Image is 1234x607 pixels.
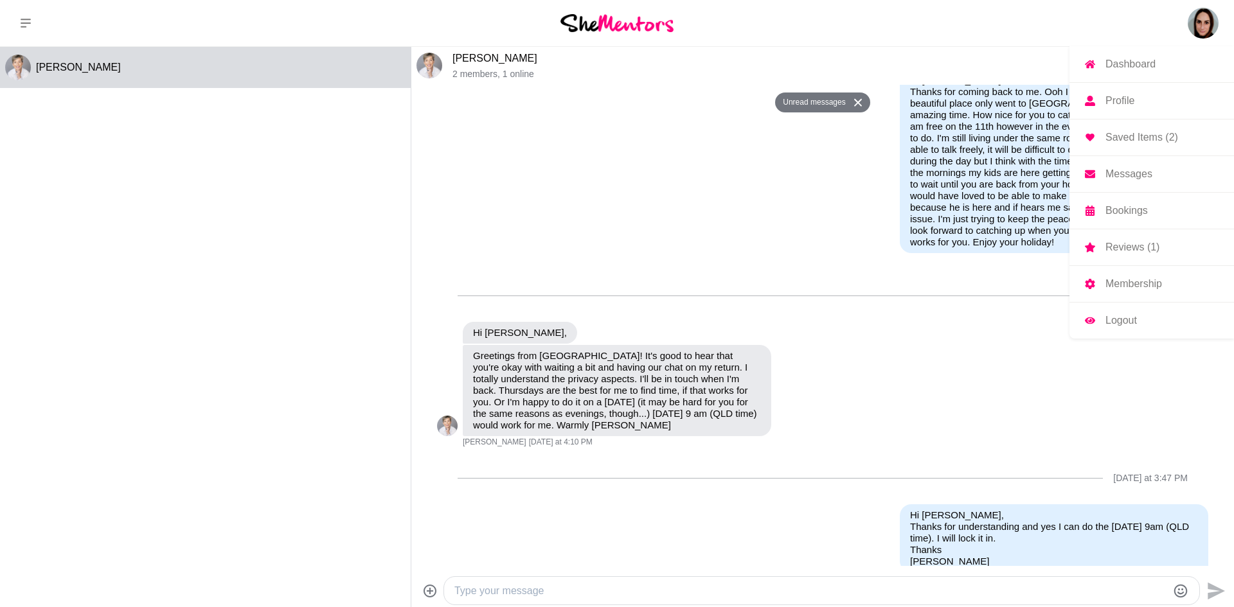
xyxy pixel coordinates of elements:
[1105,59,1156,69] p: Dashboard
[437,416,458,436] div: Anita Balogh
[463,437,526,448] span: [PERSON_NAME]
[1105,96,1134,106] p: Profile
[437,416,458,436] img: A
[1105,242,1159,252] p: Reviews (1)
[560,14,674,31] img: She Mentors Logo
[5,55,31,80] div: Anita Balogh
[473,327,567,339] p: Hi [PERSON_NAME],
[529,437,593,448] time: 2025-08-30T04:10:31.143Z
[454,583,1167,599] textarea: Type your message
[1188,8,1219,39] a: Natalie WalshDashboardProfileSaved Items (2)MessagesBookingsReviews (1)MembershipLogout
[1069,229,1234,265] a: Reviews (1)
[1200,576,1229,605] button: Send
[1105,169,1152,179] p: Messages
[5,55,31,80] img: A
[1105,279,1162,289] p: Membership
[416,53,442,78] img: A
[1069,119,1234,155] a: Saved Items (2)
[775,92,849,113] button: Unread messages
[452,69,1203,80] p: 2 members , 1 online
[1188,8,1219,39] img: Natalie Walsh
[1113,473,1188,484] div: [DATE] at 3:47 PM
[1069,46,1234,82] a: Dashboard
[1069,83,1234,119] a: Profile
[910,509,1198,567] p: Hi [PERSON_NAME], Thanks for understanding and yes I can do the [DATE] 9am (QLD time). I will loc...
[473,350,761,431] p: Greetings from [GEOGRAPHIC_DATA]! It's good to hear that you're okay with waiting a bit and havin...
[1069,193,1234,229] a: Bookings
[416,53,442,78] div: Anita Balogh
[1173,583,1188,599] button: Emoji picker
[910,75,1198,248] p: Hi [PERSON_NAME], Thanks for coming back to me. Ooh I love [GEOGRAPHIC_DATA], beautiful place onl...
[36,62,121,73] span: [PERSON_NAME]
[452,53,537,64] a: [PERSON_NAME]
[1069,156,1234,192] a: Messages
[1105,206,1148,216] p: Bookings
[1105,132,1178,143] p: Saved Items (2)
[1105,315,1137,326] p: Logout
